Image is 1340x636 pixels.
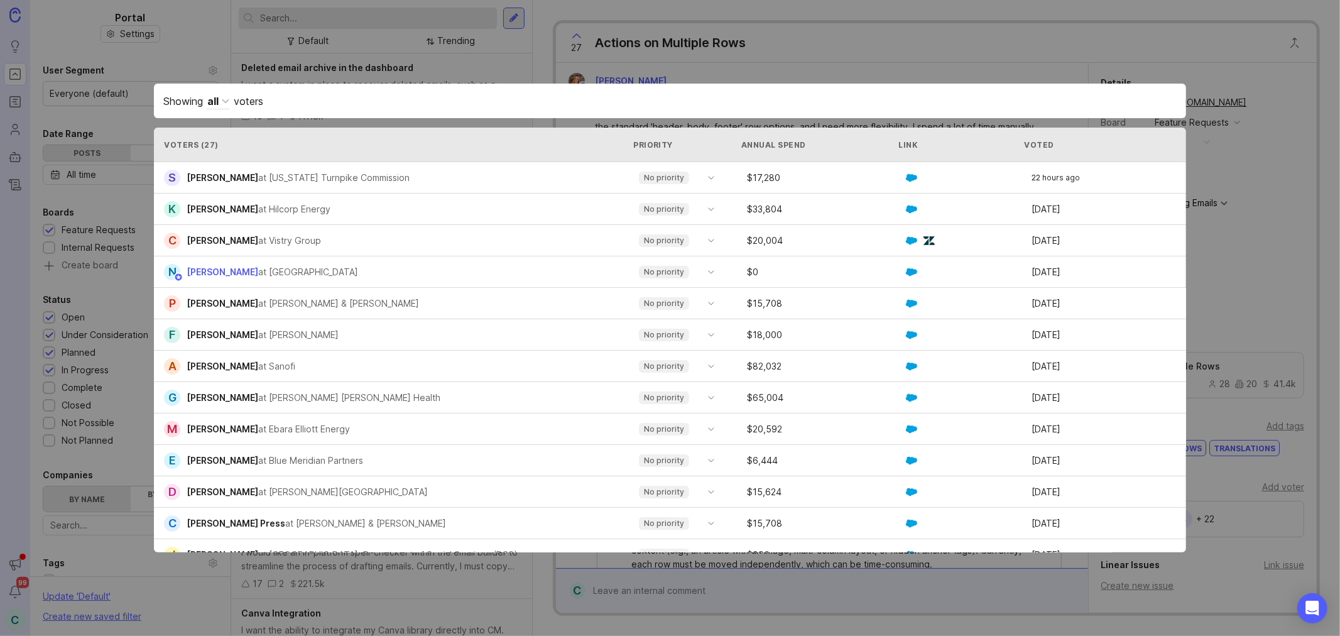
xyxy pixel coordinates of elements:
div: toggle menu [631,262,722,282]
div: $ 15,708 [742,299,906,308]
div: P [164,295,180,312]
div: at [PERSON_NAME] & [PERSON_NAME] [258,297,419,310]
div: N [164,264,180,280]
div: Link [898,140,918,150]
div: $ 18,000 [742,331,906,339]
p: No priority [644,173,684,183]
div: K [164,201,180,217]
img: GKxMRLiRsgdWqxrdBeWfGK5kaZ2alx1WifDSa2kSTsK6wyJURKhUuPoQRYzjholVGzT2A2owx2gHwZoyZHHCYJ8YNOAZj3DSg... [906,424,917,435]
div: at Hilcorp Energy [258,202,330,216]
div: at [PERSON_NAME] & [PERSON_NAME] [285,517,446,530]
p: No priority [644,550,684,560]
div: E [164,452,180,469]
span: [PERSON_NAME] [187,549,258,560]
svg: toggle icon [701,424,721,434]
span: 22 hours ago [1032,174,1080,182]
svg: toggle icon [701,518,721,529]
span: [PERSON_NAME] [187,235,258,246]
div: $ 996 [742,551,906,559]
p: No priority [644,424,684,434]
a: F[PERSON_NAME]at [PERSON_NAME] [164,327,349,343]
span: [PERSON_NAME] [187,266,258,277]
time: [DATE] [1032,329,1060,340]
a: C[PERSON_NAME] Pressat [PERSON_NAME] & [PERSON_NAME] [164,515,456,532]
div: toggle menu [631,388,722,408]
div: toggle menu [631,231,722,251]
div: S [164,170,180,186]
img: GKxMRLiRsgdWqxrdBeWfGK5kaZ2alx1WifDSa2kSTsK6wyJURKhUuPoQRYzjholVGzT2A2owx2gHwZoyZHHCYJ8YNOAZj3DSg... [906,361,917,372]
div: $ 82,032 [742,362,906,371]
div: toggle menu [631,545,722,565]
div: toggle menu [631,168,722,188]
time: [DATE] [1032,486,1060,497]
time: [DATE] [1032,455,1060,466]
span: [PERSON_NAME] [187,486,258,497]
svg: toggle icon [701,173,721,183]
span: [PERSON_NAME] [187,361,258,371]
div: C [164,515,180,532]
span: [PERSON_NAME] Press [187,518,285,529]
div: $ 20,592 [742,425,906,434]
div: G [164,390,180,406]
div: $ 6,444 [742,456,906,465]
time: [DATE] [1032,392,1060,403]
span: [PERSON_NAME] [187,298,258,309]
svg: toggle icon [701,330,721,340]
div: toggle menu [631,451,722,471]
span: [PERSON_NAME] [187,392,258,403]
img: GKxMRLiRsgdWqxrdBeWfGK5kaZ2alx1WifDSa2kSTsK6wyJURKhUuPoQRYzjholVGzT2A2owx2gHwZoyZHHCYJ8YNOAZj3DSg... [906,172,917,184]
svg: toggle icon [701,456,721,466]
div: $ 15,708 [742,519,906,528]
p: No priority [644,487,684,497]
img: GKxMRLiRsgdWqxrdBeWfGK5kaZ2alx1WifDSa2kSTsK6wyJURKhUuPoQRYzjholVGzT2A2owx2gHwZoyZHHCYJ8YNOAZj3DSg... [906,392,917,403]
a: A[PERSON_NAME]at Sanofi [164,358,305,375]
div: Showing voters [163,93,1176,109]
p: No priority [644,204,684,214]
time: [DATE] [1032,549,1060,560]
div: at Blue Meridian Partners [258,454,363,468]
time: [DATE] [1032,361,1060,371]
div: M [164,421,180,437]
svg: toggle icon [701,393,721,403]
a: S[PERSON_NAME]at [US_STATE] Turnpike Commission [164,170,420,186]
div: Voters ( 27 ) [164,140,621,150]
time: [DATE] [1032,518,1060,529]
span: [PERSON_NAME] [187,455,258,466]
div: toggle menu [631,356,722,376]
img: UniZRqrCPz6BHUWevMzgDJ1FW4xaGg2egd7Chm8uY0Al1hkDyjqDa8Lkk0kDEdqKkBok+T4wfoD0P0o6UMciQ8AAAAASUVORK... [923,235,935,246]
div: Voted [1024,140,1176,150]
img: GKxMRLiRsgdWqxrdBeWfGK5kaZ2alx1WifDSa2kSTsK6wyJURKhUuPoQRYzjholVGzT2A2owx2gHwZoyZHHCYJ8YNOAZj3DSg... [906,549,917,561]
svg: toggle icon [701,361,721,371]
img: GKxMRLiRsgdWqxrdBeWfGK5kaZ2alx1WifDSa2kSTsK6wyJURKhUuPoQRYzjholVGzT2A2owx2gHwZoyZHHCYJ8YNOAZj3DSg... [906,235,917,246]
svg: toggle icon [701,267,721,277]
img: GKxMRLiRsgdWqxrdBeWfGK5kaZ2alx1WifDSa2kSTsK6wyJURKhUuPoQRYzjholVGzT2A2owx2gHwZoyZHHCYJ8YNOAZj3DSg... [906,455,917,466]
p: No priority [644,393,684,403]
time: [DATE] [1032,266,1060,277]
div: $ 65,004 [742,393,906,402]
div: Open Intercom Messenger [1297,593,1327,623]
img: GKxMRLiRsgdWqxrdBeWfGK5kaZ2alx1WifDSa2kSTsK6wyJURKhUuPoQRYzjholVGzT2A2owx2gHwZoyZHHCYJ8YNOAZj3DSg... [906,518,917,529]
time: [DATE] [1032,204,1060,214]
a: D[PERSON_NAME]at [PERSON_NAME][GEOGRAPHIC_DATA] [164,484,438,500]
a: K[PERSON_NAME]at Hilcorp Energy [164,201,340,217]
div: at [PERSON_NAME] [PERSON_NAME] Health [258,391,440,405]
p: No priority [644,267,684,277]
span: [PERSON_NAME] [187,172,258,183]
svg: toggle icon [701,550,721,560]
time: [DATE] [1032,298,1060,309]
a: P[PERSON_NAME]at [PERSON_NAME] & [PERSON_NAME] [164,295,429,312]
div: $ 17,280 [742,173,906,182]
span: [PERSON_NAME] [187,204,258,214]
svg: toggle icon [701,299,721,309]
div: at [PERSON_NAME][GEOGRAPHIC_DATA] [258,485,428,499]
div: C [164,233,180,249]
div: toggle menu [631,419,722,439]
div: toggle menu [631,199,722,219]
div: at Ebara Elliott Energy [258,422,350,436]
div: toggle menu [631,325,722,345]
div: all [207,94,219,109]
img: member badge [174,273,183,282]
img: GKxMRLiRsgdWqxrdBeWfGK5kaZ2alx1WifDSa2kSTsK6wyJURKhUuPoQRYzjholVGzT2A2owx2gHwZoyZHHCYJ8YNOAZj3DSg... [906,266,917,278]
div: toggle menu [631,293,722,314]
span: [PERSON_NAME] [187,424,258,434]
